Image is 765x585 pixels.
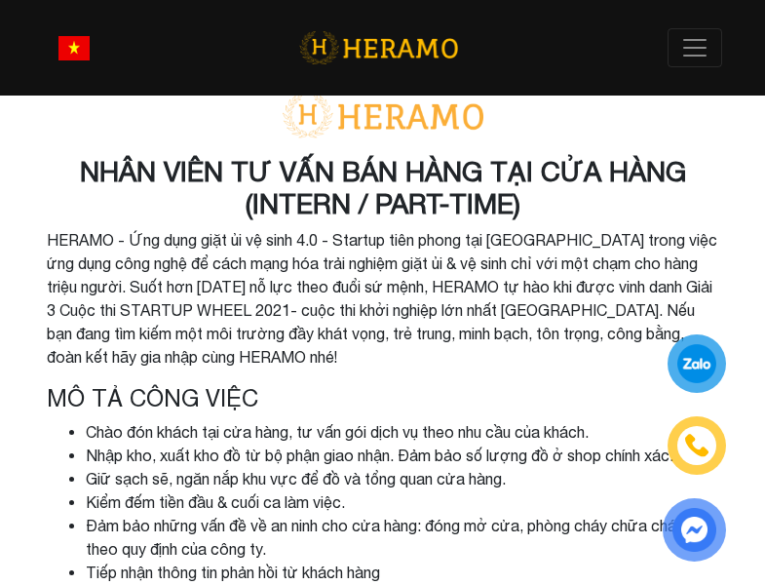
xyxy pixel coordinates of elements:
li: Kiểm đếm tiền đầu & cuối ca làm việc. [86,490,719,514]
li: Chào đón khách tại cửa hàng, tư vấn gói dịch vụ theo nhu cầu của khách. [86,420,719,444]
img: phone-icon [685,434,708,457]
li: Đảm bảo những vấn đề về an ninh cho cửa hàng: đóng mở cửa, phòng cháy chữa cháy,... theo quy định... [86,514,719,561]
li: Nhập kho, xuất kho đồ từ bộ phận giao nhận. Đảm bảo số lượng đồ ở shop chính xác. [86,444,719,467]
img: logo-with-text.png [276,93,490,139]
img: logo [299,28,458,68]
li: Giữ sạch sẽ, ngăn nắp khu vực để đồ và tổng quan cửa hàng. [86,467,719,490]
li: Tiếp nhận thông tin phản hồi từ khách hàng [86,561,719,584]
h3: NHÂN VIÊN TƯ VẤN BÁN HÀNG TẠI CỬA HÀNG (INTERN / PART-TIME) [47,155,719,220]
a: phone-icon [668,416,726,475]
img: vn-flag.png [58,36,90,60]
h4: Mô tả công việc [47,384,719,412]
p: HERAMO - Ứng dụng giặt ủi vệ sinh 4.0 - Startup tiên phong tại [GEOGRAPHIC_DATA] trong việc ứng d... [47,228,719,369]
